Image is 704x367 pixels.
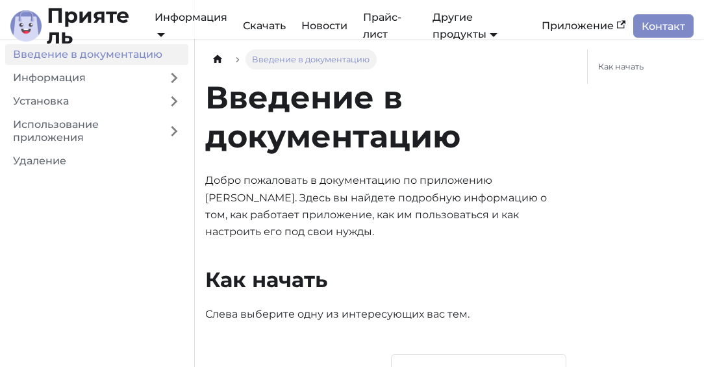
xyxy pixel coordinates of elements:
font: Контакт [642,20,685,32]
a: Информация [155,11,227,40]
font: Приятель [47,3,130,49]
font: Слева выберите одну из интересующих вас тем. [205,308,470,320]
a: Домашняя страница [205,49,230,70]
font: Скачать [243,19,286,32]
font: Введение в документацию [252,55,370,64]
a: Удаление [5,151,188,171]
a: Другие продукты [433,11,497,40]
font: Введение в документацию [205,79,460,155]
a: Установка [5,91,160,112]
font: Как начать [205,267,327,292]
font: Удаление [13,155,66,167]
font: Приложение [542,19,614,32]
font: Информация [13,71,86,84]
img: Логотип [10,10,42,42]
font: Введение в документацию [13,48,162,60]
a: Контакт [633,14,694,37]
font: Информация [155,11,227,23]
font: Новости [301,19,347,32]
font: Добро пожаловать в документацию по приложению [PERSON_NAME]. Здесь вы найдете подробную информаци... [205,174,547,238]
button: Развернуть категорию боковой панели «Информация» [160,68,188,88]
font: Установка [13,95,69,107]
a: Прайс-лист [355,6,425,46]
button: Развернуть категорию боковой панели «Установка» [160,91,188,112]
a: Использование приложения [5,114,160,148]
nav: Панировочные сухари [205,49,566,70]
font: Прайс-лист [363,11,401,40]
a: ЛоготипПриятель [10,5,136,47]
a: Как начать [598,60,688,73]
a: Скачать [235,15,294,37]
a: Информация [5,68,160,88]
font: Использование приложения [13,118,99,144]
a: Введение в документацию [5,44,188,65]
a: Новости [294,15,355,37]
button: Развернуть категорию боковой панели «Использование приложения» [160,114,188,148]
font: Как начать [598,62,644,71]
font: Другие продукты [433,11,486,40]
a: Приложение [534,15,633,37]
